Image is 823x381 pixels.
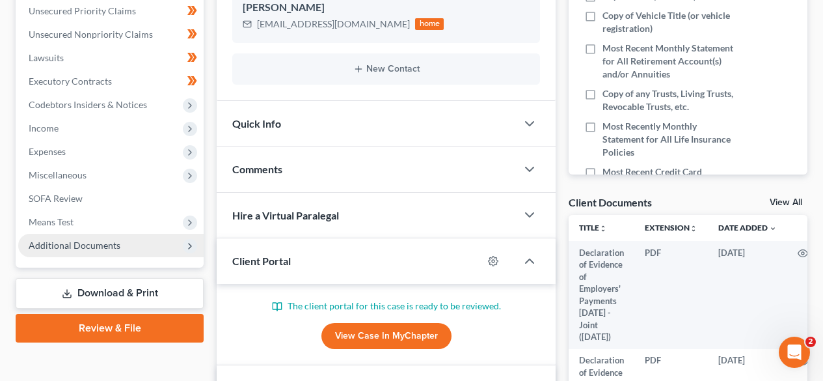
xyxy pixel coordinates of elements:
[321,323,452,349] a: View Case in MyChapter
[634,241,708,349] td: PDF
[805,337,816,347] span: 2
[29,240,120,251] span: Additional Documents
[718,223,777,233] a: Date Added expand_more
[18,70,204,93] a: Executory Contracts
[29,76,112,87] span: Executory Contracts
[29,193,83,204] span: SOFA Review
[602,9,736,35] span: Copy of Vehicle Title (or vehicle registration)
[232,117,281,130] span: Quick Info
[18,23,204,46] a: Unsecured Nonpriority Claims
[769,225,777,233] i: expand_more
[579,223,607,233] a: Titleunfold_more
[602,165,736,191] span: Most Recent Credit Card Statements
[645,223,697,233] a: Extensionunfold_more
[243,64,530,74] button: New Contact
[29,52,64,63] span: Lawsuits
[602,120,736,159] span: Most Recently Monthly Statement for All Life Insurance Policies
[29,146,66,157] span: Expenses
[708,241,787,349] td: [DATE]
[16,278,204,309] a: Download & Print
[569,241,634,349] td: Declaration of Evidence of Employers' Payments [DATE] - Joint ([DATE])
[257,18,410,31] div: [EMAIL_ADDRESS][DOMAIN_NAME]
[770,198,802,207] a: View All
[18,187,204,210] a: SOFA Review
[779,337,810,368] iframe: Intercom live chat
[232,255,291,267] span: Client Portal
[569,195,652,209] div: Client Documents
[29,29,153,40] span: Unsecured Nonpriority Claims
[18,46,204,70] a: Lawsuits
[232,163,282,175] span: Comments
[29,169,87,180] span: Miscellaneous
[16,314,204,343] a: Review & File
[599,225,607,233] i: unfold_more
[29,216,74,227] span: Means Test
[232,209,339,221] span: Hire a Virtual Paralegal
[29,122,59,134] span: Income
[690,225,697,233] i: unfold_more
[602,42,736,81] span: Most Recent Monthly Statement for All Retirement Account(s) and/or Annuities
[232,300,540,313] p: The client portal for this case is ready to be reviewed.
[29,99,147,110] span: Codebtors Insiders & Notices
[602,87,736,113] span: Copy of any Trusts, Living Trusts, Revocable Trusts, etc.
[415,18,444,30] div: home
[29,5,136,16] span: Unsecured Priority Claims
